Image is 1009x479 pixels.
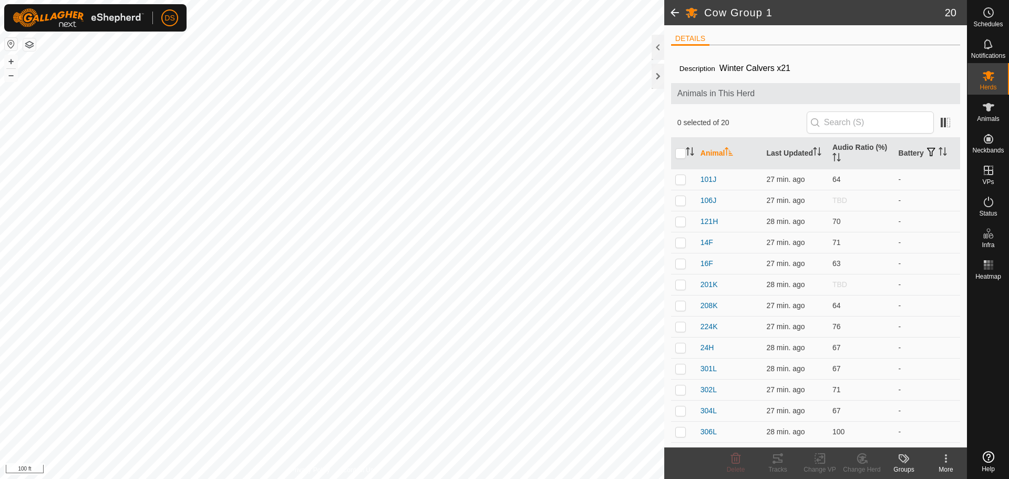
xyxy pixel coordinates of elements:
[841,465,883,474] div: Change Herd
[832,364,841,373] span: 67
[715,59,795,77] span: Winter Calvers x21
[894,316,961,337] td: -
[832,343,841,352] span: 67
[973,21,1003,27] span: Schedules
[894,400,961,421] td: -
[832,217,841,226] span: 70
[832,427,845,436] span: 100
[832,301,841,310] span: 64
[701,447,717,458] span: 317L
[762,138,828,169] th: Last Updated
[5,55,17,68] button: +
[766,175,805,184] span: Sep 5, 2025, 5:31 PM
[832,322,841,331] span: 76
[701,342,714,353] span: 24H
[967,447,1009,476] a: Help
[883,465,925,474] div: Groups
[832,385,841,394] span: 71
[291,465,330,475] a: Privacy Policy
[832,280,847,289] span: TBD
[799,465,841,474] div: Change VP
[766,322,805,331] span: Sep 5, 2025, 5:31 PM
[164,13,174,24] span: DS
[813,149,821,157] p-sorticon: Activate to sort
[807,111,934,134] input: Search (S)
[701,405,717,416] span: 304L
[982,179,994,185] span: VPs
[766,217,805,226] span: Sep 5, 2025, 5:30 PM
[725,149,733,157] p-sorticon: Activate to sort
[701,174,716,185] span: 101J
[757,465,799,474] div: Tracks
[939,149,947,157] p-sorticon: Activate to sort
[894,274,961,295] td: -
[828,138,894,169] th: Audio Ratio (%)
[701,321,718,332] span: 224K
[5,38,17,50] button: Reset Map
[980,84,996,90] span: Herds
[979,210,997,217] span: Status
[894,358,961,379] td: -
[13,8,144,27] img: Gallagher Logo
[766,238,805,247] span: Sep 5, 2025, 5:31 PM
[766,301,805,310] span: Sep 5, 2025, 5:31 PM
[677,87,954,100] span: Animals in This Herd
[975,273,1001,280] span: Heatmap
[766,427,805,436] span: Sep 5, 2025, 5:30 PM
[971,53,1005,59] span: Notifications
[766,406,805,415] span: Sep 5, 2025, 5:31 PM
[5,69,17,81] button: –
[894,295,961,316] td: -
[701,195,716,206] span: 106J
[671,33,709,46] li: DETAILS
[925,465,967,474] div: More
[766,280,805,289] span: Sep 5, 2025, 5:31 PM
[701,426,717,437] span: 306L
[701,237,713,248] span: 14F
[704,6,945,19] h2: Cow Group 1
[766,196,805,205] span: Sep 5, 2025, 5:31 PM
[982,242,994,248] span: Infra
[23,38,36,51] button: Map Layers
[894,232,961,253] td: -
[677,117,807,128] span: 0 selected of 20
[832,196,847,205] span: TBD
[832,155,841,163] p-sorticon: Activate to sort
[343,465,374,475] a: Contact Us
[701,216,718,227] span: 121H
[945,5,956,21] span: 20
[701,300,718,311] span: 208K
[701,363,717,374] span: 301L
[894,337,961,358] td: -
[701,258,713,269] span: 16F
[727,466,745,473] span: Delete
[766,259,805,268] span: Sep 5, 2025, 5:31 PM
[894,138,961,169] th: Battery
[894,421,961,442] td: -
[701,384,717,395] span: 302L
[894,379,961,400] td: -
[894,211,961,232] td: -
[972,147,1004,154] span: Neckbands
[766,364,805,373] span: Sep 5, 2025, 5:31 PM
[832,175,841,184] span: 64
[894,190,961,211] td: -
[766,343,805,352] span: Sep 5, 2025, 5:31 PM
[894,253,961,274] td: -
[679,65,715,73] label: Description
[894,442,961,463] td: -
[696,138,763,169] th: Animal
[832,406,841,415] span: 67
[977,116,1000,122] span: Animals
[982,466,995,472] span: Help
[894,169,961,190] td: -
[686,149,694,157] p-sorticon: Activate to sort
[766,385,805,394] span: Sep 5, 2025, 5:31 PM
[701,279,718,290] span: 201K
[832,238,841,247] span: 71
[832,259,841,268] span: 63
